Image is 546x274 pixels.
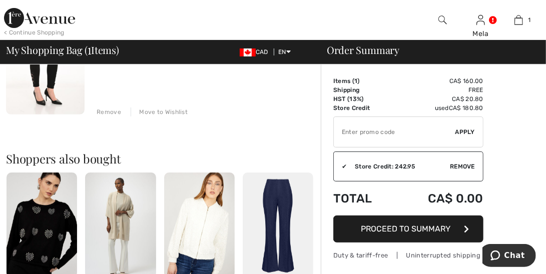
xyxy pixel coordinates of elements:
td: CA$ 160.00 [395,76,483,85]
span: CAD [240,48,272,55]
iframe: Opens a widget where you can chat to one of our agents [482,244,536,269]
a: 1 [500,14,537,26]
td: Store Credit [333,103,395,112]
a: Sign In [476,15,485,24]
div: Remove [97,107,121,116]
td: CA$ 0.00 [395,181,483,215]
td: Free [395,85,483,94]
div: Duty & tariff-free | Uninterrupted shipping [333,250,483,260]
span: 1 [528,15,530,24]
button: Proceed to Summary [333,215,483,242]
span: Proceed to Summary [361,224,451,233]
div: ✔ [334,162,347,171]
span: CA$ 180.80 [449,104,483,111]
img: My Bag [514,14,523,26]
img: 1ère Avenue [4,8,75,28]
span: EN [278,48,291,55]
td: Total [333,181,395,215]
div: Mela [462,28,499,39]
div: Move to Wishlist [131,107,188,116]
img: Canadian Dollar [240,48,256,56]
input: Promo code [334,117,455,147]
h2: Shoppers also bought [6,152,321,164]
span: Remove [450,162,475,171]
span: My Shopping Bag ( Items) [6,45,119,55]
td: CA$ 20.80 [395,94,483,103]
span: 1 [354,77,357,84]
td: Shipping [333,85,395,94]
td: HST (13%) [333,94,395,103]
td: used [395,103,483,112]
div: Order Summary [315,45,540,55]
img: search the website [438,14,447,26]
div: < Continue Shopping [4,28,65,37]
div: Store Credit: 242.95 [347,162,450,171]
span: Apply [455,127,475,136]
td: Items ( ) [333,76,395,85]
img: My Info [476,14,485,26]
span: 1 [88,42,91,55]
